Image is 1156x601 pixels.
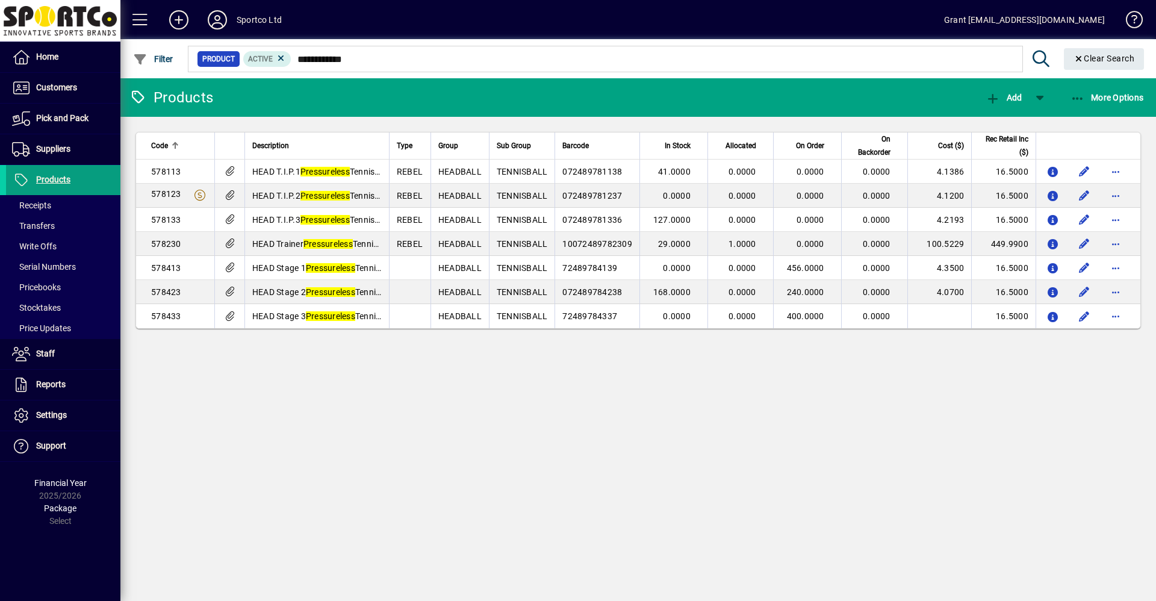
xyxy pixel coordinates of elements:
a: Settings [6,400,120,431]
td: 4.3500 [907,256,972,280]
div: Group [438,139,482,152]
span: Rec Retail Inc ($) [979,132,1028,159]
td: 4.1200 [907,184,972,208]
span: REBEL [397,239,423,249]
span: 578123 [151,189,181,199]
span: 072489781237 [562,191,622,201]
span: HEADBALL [438,239,482,249]
span: Sub Group [497,139,531,152]
td: 4.2193 [907,208,972,232]
span: HEAD Stage 2 Tennis Ball (orange) [252,287,432,297]
div: On Order [781,139,835,152]
td: 16.5000 [971,256,1036,280]
button: More options [1106,282,1125,302]
button: Edit [1075,186,1094,205]
div: Barcode [562,139,632,152]
span: 578113 [151,167,181,176]
span: Cost ($) [938,139,964,152]
span: 456.0000 [787,263,824,273]
span: 578413 [151,263,181,273]
span: 0.0000 [863,215,890,225]
span: 0.0000 [863,263,890,273]
span: HEAD Trainer Tennis Balls (bag of 72) [252,239,444,249]
span: HEADBALL [438,311,482,321]
span: HEADBALL [438,263,482,273]
span: 578230 [151,239,181,249]
span: Support [36,441,66,450]
span: Filter [133,54,173,64]
span: Barcode [562,139,589,152]
button: Add [983,87,1025,108]
a: Pricebooks [6,277,120,297]
button: More options [1106,210,1125,229]
span: 0.0000 [863,239,890,249]
span: HEADBALL [438,167,482,176]
span: Staff [36,349,55,358]
button: More options [1106,234,1125,254]
div: In Stock [647,139,701,152]
span: 0.0000 [729,167,756,176]
div: On Backorder [849,132,901,159]
button: More Options [1067,87,1147,108]
button: Edit [1075,162,1094,181]
span: HEAD T.I.P.1 Tennis Ball (red) r [252,167,417,176]
span: 0.0000 [729,263,756,273]
span: 0.0000 [797,167,824,176]
span: Product [202,53,235,65]
em: Pressureless [306,287,355,297]
span: TENNISBALL [497,287,548,297]
div: Grant [EMAIL_ADDRESS][DOMAIN_NAME] [944,10,1105,30]
span: HEAD T.I.P.2 Tennis Ball (orange) r [252,191,432,201]
span: More Options [1071,93,1144,102]
span: TENNISBALL [497,263,548,273]
td: 4.0700 [907,280,972,304]
button: Clear [1064,48,1145,70]
button: More options [1106,258,1125,278]
a: Price Updates [6,318,120,338]
div: Description [252,139,382,152]
div: Sub Group [497,139,548,152]
span: Price Updates [12,323,71,333]
a: Write Offs [6,236,120,257]
span: 0.0000 [797,239,824,249]
span: Serial Numbers [12,262,76,272]
span: Code [151,139,168,152]
td: 4.1386 [907,160,972,184]
span: HEAD Stage 3 Tennis Ball (red) [252,311,417,321]
button: Filter [130,48,176,70]
span: HEADBALL [438,287,482,297]
button: Edit [1075,210,1094,229]
span: Receipts [12,201,51,210]
span: Settings [36,410,67,420]
td: 16.5000 [971,280,1036,304]
span: HEAD Stage 1 Tennis Ball (green) [252,263,427,273]
button: Edit [1075,234,1094,254]
span: 0.0000 [663,311,691,321]
span: 0.0000 [729,191,756,201]
span: 0.0000 [663,263,691,273]
span: 0.0000 [729,215,756,225]
span: 0.0000 [863,167,890,176]
span: REBEL [397,167,423,176]
span: 1.0000 [729,239,756,249]
a: Transfers [6,216,120,236]
span: 072489781336 [562,215,622,225]
span: In Stock [665,139,691,152]
span: Pick and Pack [36,113,89,123]
span: REBEL [397,191,423,201]
a: Support [6,431,120,461]
span: 127.0000 [653,215,691,225]
button: Edit [1075,307,1094,326]
span: TENNISBALL [497,167,548,176]
td: 16.5000 [971,184,1036,208]
span: 0.0000 [797,215,824,225]
button: Profile [198,9,237,31]
div: Code [151,139,207,152]
div: Products [129,88,213,107]
span: Reports [36,379,66,389]
span: 578423 [151,287,181,297]
span: Pricebooks [12,282,61,292]
td: 16.5000 [971,304,1036,328]
span: Financial Year [34,478,87,488]
button: More options [1106,162,1125,181]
